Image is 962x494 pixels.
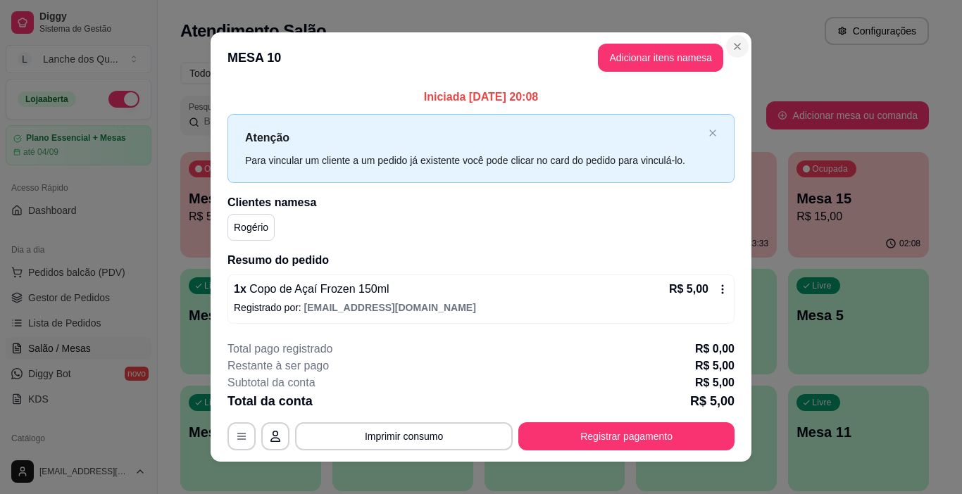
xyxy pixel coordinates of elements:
[708,129,717,138] button: close
[227,374,316,391] p: Subtotal da conta
[695,357,735,374] p: R$ 5,00
[669,281,708,298] p: R$ 5,00
[245,153,703,168] div: Para vincular um cliente a um pedido já existente você pode clicar no card do pedido para vinculá...
[234,220,268,234] p: Rogério
[227,357,329,374] p: Restante à ser pago
[245,129,703,146] p: Atenção
[518,422,735,450] button: Registrar pagamento
[690,391,735,411] p: R$ 5,00
[304,302,476,313] span: [EMAIL_ADDRESS][DOMAIN_NAME]
[227,252,735,269] h2: Resumo do pedido
[211,32,751,83] header: MESA 10
[708,129,717,137] span: close
[246,283,389,295] span: Copo de Açaí Frozen 150ml
[695,341,735,357] p: R$ 0,00
[227,194,735,211] h2: Clientes na mesa
[598,44,723,72] button: Adicionar itens namesa
[234,281,389,298] p: 1 x
[227,391,313,411] p: Total da conta
[695,374,735,391] p: R$ 5,00
[227,341,332,357] p: Total pago registrado
[295,422,513,450] button: Imprimir consumo
[726,35,749,58] button: Close
[227,89,735,106] p: Iniciada [DATE] 20:08
[234,300,728,315] p: Registrado por:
